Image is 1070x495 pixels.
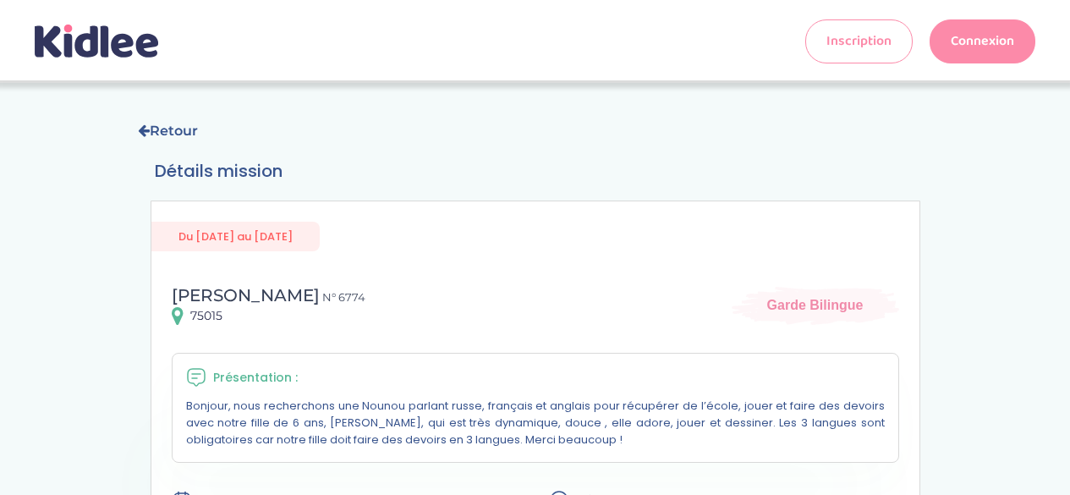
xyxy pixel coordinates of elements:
[186,398,885,448] p: Bonjour, nous recherchons une Nounou parlant russe, français et anglais pour récupérer de l’école...
[138,123,198,139] a: Retour
[213,369,298,387] span: Présentation :
[767,296,864,315] span: Garde Bilingue
[930,19,1035,63] a: Connexion
[322,290,365,304] span: N° 6774
[172,285,320,305] span: [PERSON_NAME]
[805,19,913,63] a: Inscription
[190,307,222,325] span: 75015
[155,158,916,184] h3: Détails mission
[151,222,320,251] span: Du [DATE] au [DATE]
